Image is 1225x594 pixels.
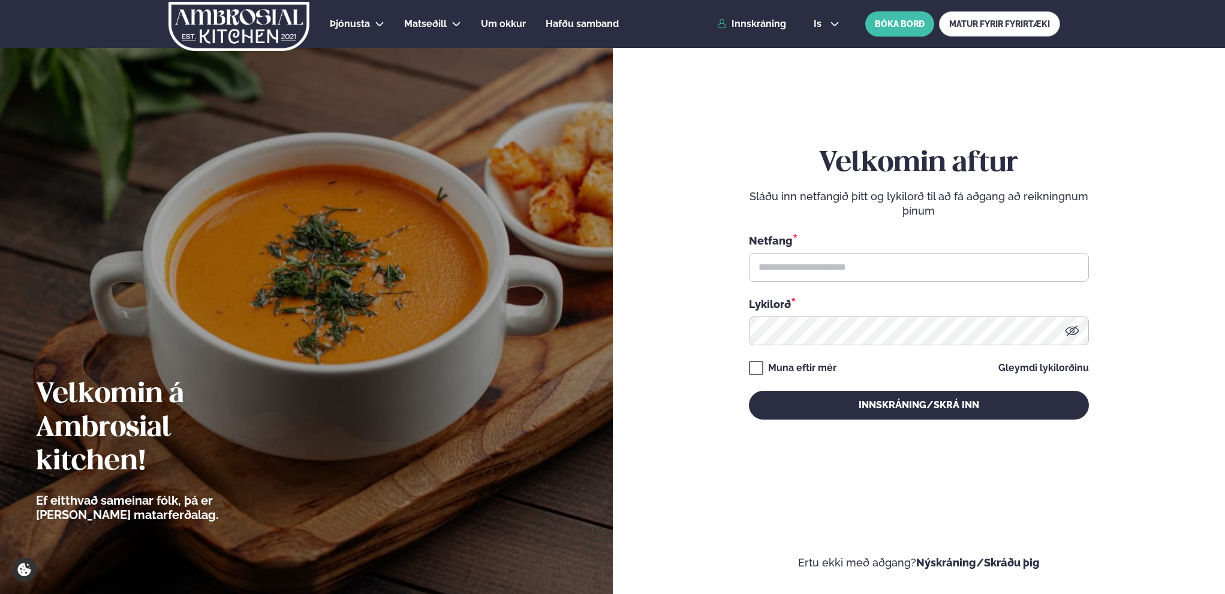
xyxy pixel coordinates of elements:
[12,557,37,582] a: Cookie settings
[916,556,1040,569] a: Nýskráning/Skráðu þig
[481,17,526,31] a: Um okkur
[804,19,849,29] button: is
[749,391,1089,420] button: Innskráning/Skrá inn
[481,18,526,29] span: Um okkur
[998,363,1089,373] a: Gleymdi lykilorðinu
[330,17,370,31] a: Þjónusta
[749,233,1089,248] div: Netfang
[717,19,786,29] a: Innskráning
[330,18,370,29] span: Þjónusta
[167,2,311,51] img: logo
[749,296,1089,312] div: Lykilorð
[546,18,619,29] span: Hafðu samband
[404,17,447,31] a: Matseðill
[546,17,619,31] a: Hafðu samband
[404,18,447,29] span: Matseðill
[36,378,285,479] h2: Velkomin á Ambrosial kitchen!
[939,11,1060,37] a: MATUR FYRIR FYRIRTÆKI
[649,556,1190,570] p: Ertu ekki með aðgang?
[749,147,1089,180] h2: Velkomin aftur
[814,19,825,29] span: is
[749,189,1089,218] p: Sláðu inn netfangið þitt og lykilorð til að fá aðgang að reikningnum þínum
[36,493,285,522] p: Ef eitthvað sameinar fólk, þá er [PERSON_NAME] matarferðalag.
[865,11,934,37] button: BÓKA BORÐ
